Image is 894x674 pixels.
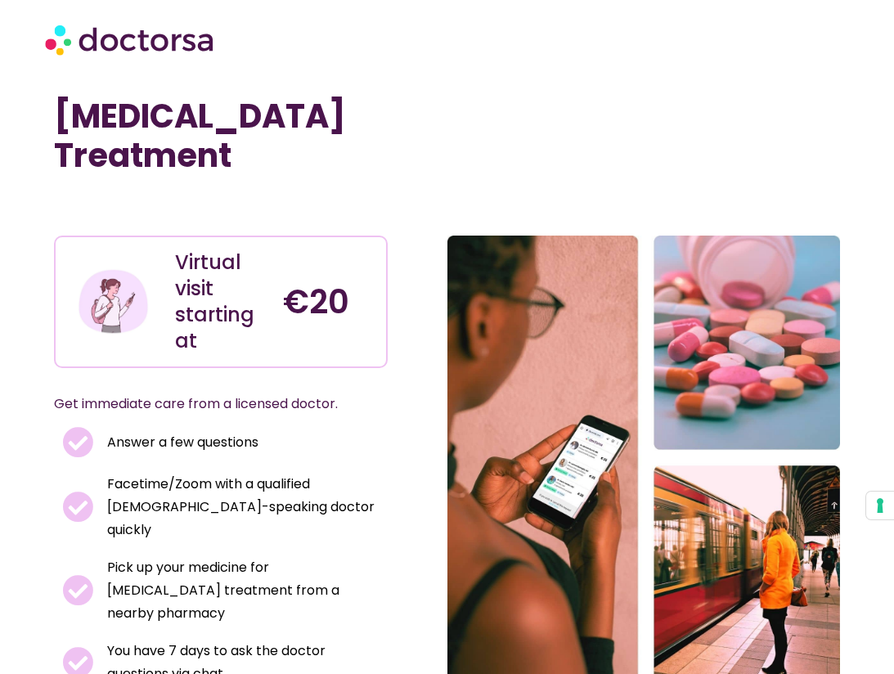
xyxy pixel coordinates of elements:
[54,393,349,416] p: Get immediate care from a licensed doctor.
[175,249,267,354] div: Virtual visit starting at
[54,97,389,175] h1: [MEDICAL_DATA] Treatment
[62,200,308,219] iframe: Customer reviews powered by Trustpilot
[866,492,894,519] button: Your consent preferences for tracking technologies
[103,473,380,541] span: Facetime/Zoom with a qualified [DEMOGRAPHIC_DATA]-speaking doctor quickly
[283,282,375,321] h4: €20
[77,265,150,338] img: Illustration depicting a young woman in a casual outfit, engaged with her smartphone. She has a p...
[103,556,380,625] span: Pick up your medicine for [MEDICAL_DATA] treatment from a nearby pharmacy
[103,431,258,454] span: Answer a few questions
